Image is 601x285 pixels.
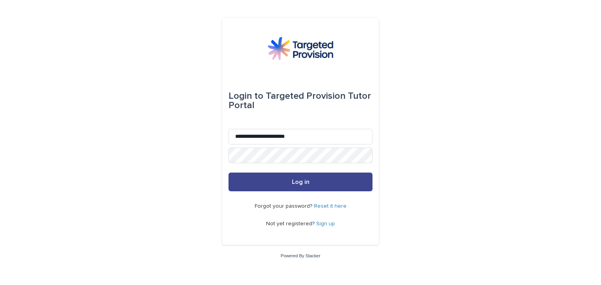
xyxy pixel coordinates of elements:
[292,179,309,185] span: Log in
[229,173,372,191] button: Log in
[268,37,333,60] img: M5nRWzHhSzIhMunXDL62
[229,91,263,101] span: Login to
[281,253,320,258] a: Powered By Stacker
[314,203,347,209] a: Reset it here
[229,85,372,116] div: Targeted Provision Tutor Portal
[266,221,316,226] span: Not yet registered?
[316,221,335,226] a: Sign up
[255,203,314,209] span: Forgot your password?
